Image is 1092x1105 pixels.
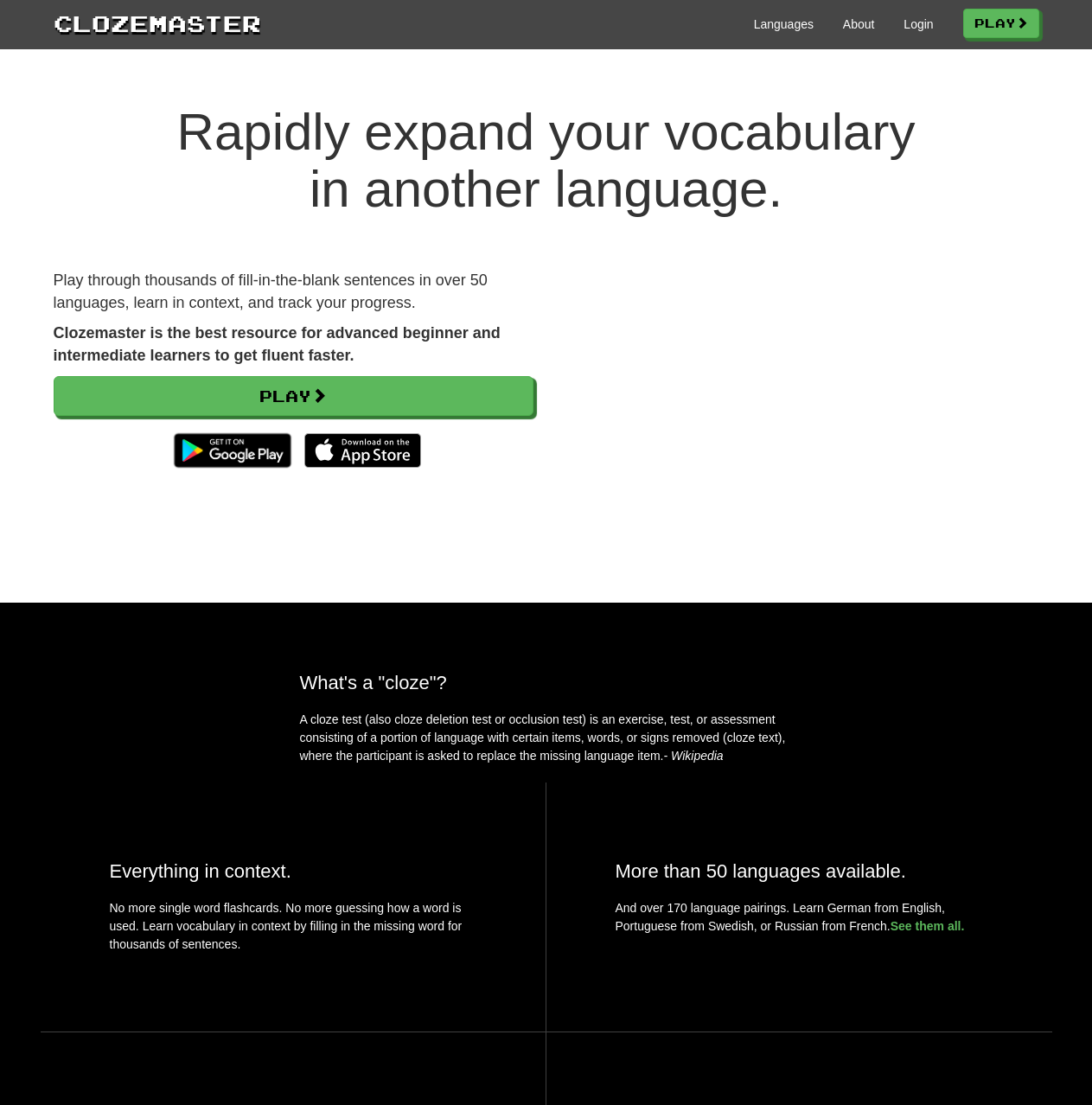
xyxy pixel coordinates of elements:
[843,16,875,33] a: About
[54,376,533,416] a: Play
[54,270,533,314] p: Play through thousands of fill-in-the-blank sentences in over 50 languages, learn in context, and...
[904,16,933,33] a: Login
[754,16,814,33] a: Languages
[300,672,793,693] h2: What's a "cloze"?
[110,899,476,962] p: No more single word flashcards. No more guessing how a word is used. Learn vocabulary in context ...
[616,899,983,936] p: And over 170 language pairings. Learn German from English, Portuguese from Swedish, or Russian fr...
[304,433,421,468] img: Download_on_the_App_Store_Badge_US-UK_135x40-25178aeef6eb6b83b96f5f2d004eda3bffbb37122de64afbaef7...
[664,749,724,763] em: - Wikipedia
[110,860,476,882] h2: Everything in context.
[165,425,299,476] img: Get it on Google Play
[300,711,793,765] p: A cloze test (also cloze deletion test or occlusion test) is an exercise, test, or assessment con...
[616,860,983,882] h2: More than 50 languages available.
[54,324,501,364] strong: Clozemaster is the best resource for advanced beginner and intermediate learners to get fluent fa...
[54,7,261,39] a: Clozemaster
[963,9,1039,38] a: Play
[891,919,965,933] a: See them all.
